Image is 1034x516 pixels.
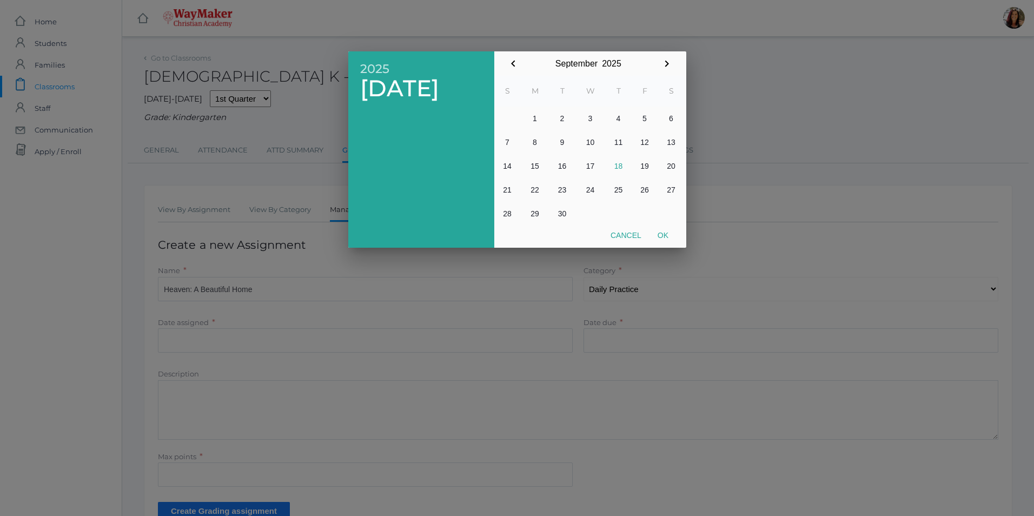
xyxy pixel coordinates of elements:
[521,178,549,202] button: 22
[549,130,575,154] button: 9
[575,154,606,178] button: 17
[560,86,565,96] abbr: Tuesday
[521,202,549,226] button: 29
[360,62,482,76] span: 2025
[521,154,549,178] button: 15
[575,107,606,130] button: 3
[494,202,521,226] button: 28
[658,130,685,154] button: 13
[549,107,575,130] button: 2
[658,154,685,178] button: 20
[632,178,658,202] button: 26
[494,130,521,154] button: 7
[658,107,685,130] button: 6
[575,178,606,202] button: 24
[632,130,658,154] button: 12
[642,86,647,96] abbr: Friday
[549,202,575,226] button: 30
[494,178,521,202] button: 21
[575,130,606,154] button: 10
[606,107,632,130] button: 4
[521,107,549,130] button: 1
[602,226,649,245] button: Cancel
[521,130,549,154] button: 8
[606,154,632,178] button: 18
[606,178,632,202] button: 25
[669,86,674,96] abbr: Saturday
[632,154,658,178] button: 19
[360,76,482,101] span: [DATE]
[632,107,658,130] button: 5
[505,86,510,96] abbr: Sunday
[658,178,685,202] button: 27
[549,154,575,178] button: 16
[606,130,632,154] button: 11
[532,86,539,96] abbr: Monday
[549,178,575,202] button: 23
[617,86,621,96] abbr: Thursday
[649,226,677,245] button: Ok
[586,86,595,96] abbr: Wednesday
[494,154,521,178] button: 14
